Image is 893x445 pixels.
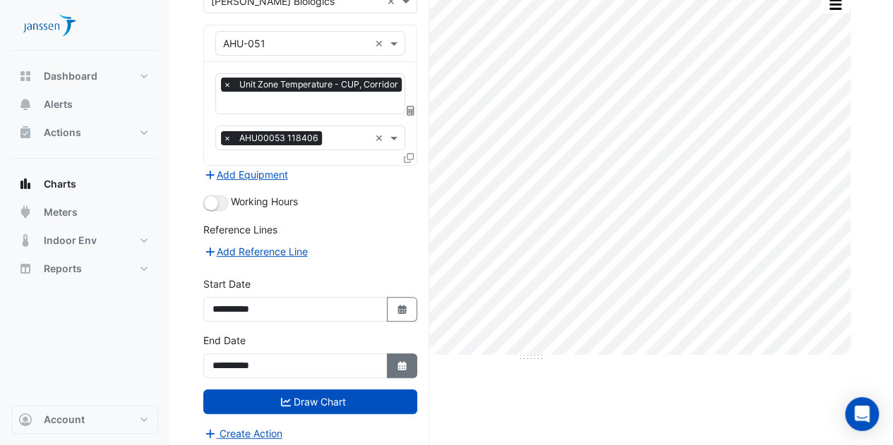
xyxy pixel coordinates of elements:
span: Actions [44,126,81,140]
fa-icon: Select Date [396,360,409,372]
span: Meters [44,205,78,219]
app-icon: Charts [18,177,32,191]
button: Account [11,406,158,434]
button: Meters [11,198,158,226]
app-icon: Meters [18,205,32,219]
button: Draw Chart [203,389,417,414]
img: Company Logo [17,11,80,39]
button: Reports [11,255,158,283]
span: Indoor Env [44,233,97,248]
label: End Date [203,333,246,348]
span: Clone Favourites and Tasks from this Equipment to other Equipment [404,152,414,164]
button: Create Action [203,425,283,441]
span: Unit Zone Temperature - CUP, Corridor [236,78,402,92]
button: Add Equipment [203,166,289,183]
span: Account [44,413,85,427]
span: Clear [375,36,387,51]
app-icon: Dashboard [18,69,32,83]
span: × [221,78,234,92]
app-icon: Alerts [18,97,32,111]
label: Start Date [203,276,251,291]
button: Add Reference Line [203,243,308,260]
app-icon: Actions [18,126,32,140]
label: Reference Lines [203,222,277,237]
span: Clear [375,130,387,145]
div: Open Intercom Messenger [845,397,879,431]
button: Dashboard [11,62,158,90]
app-icon: Indoor Env [18,233,32,248]
span: Charts [44,177,76,191]
button: Alerts [11,90,158,118]
span: Dashboard [44,69,97,83]
button: Charts [11,170,158,198]
span: Choose Function [404,104,417,116]
span: AHU00053 118406 [236,131,322,145]
button: Indoor Env [11,226,158,255]
span: × [221,131,234,145]
button: Actions [11,118,158,147]
span: Alerts [44,97,73,111]
fa-icon: Select Date [396,303,409,315]
span: Reports [44,262,82,276]
span: Working Hours [231,195,298,207]
app-icon: Reports [18,262,32,276]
